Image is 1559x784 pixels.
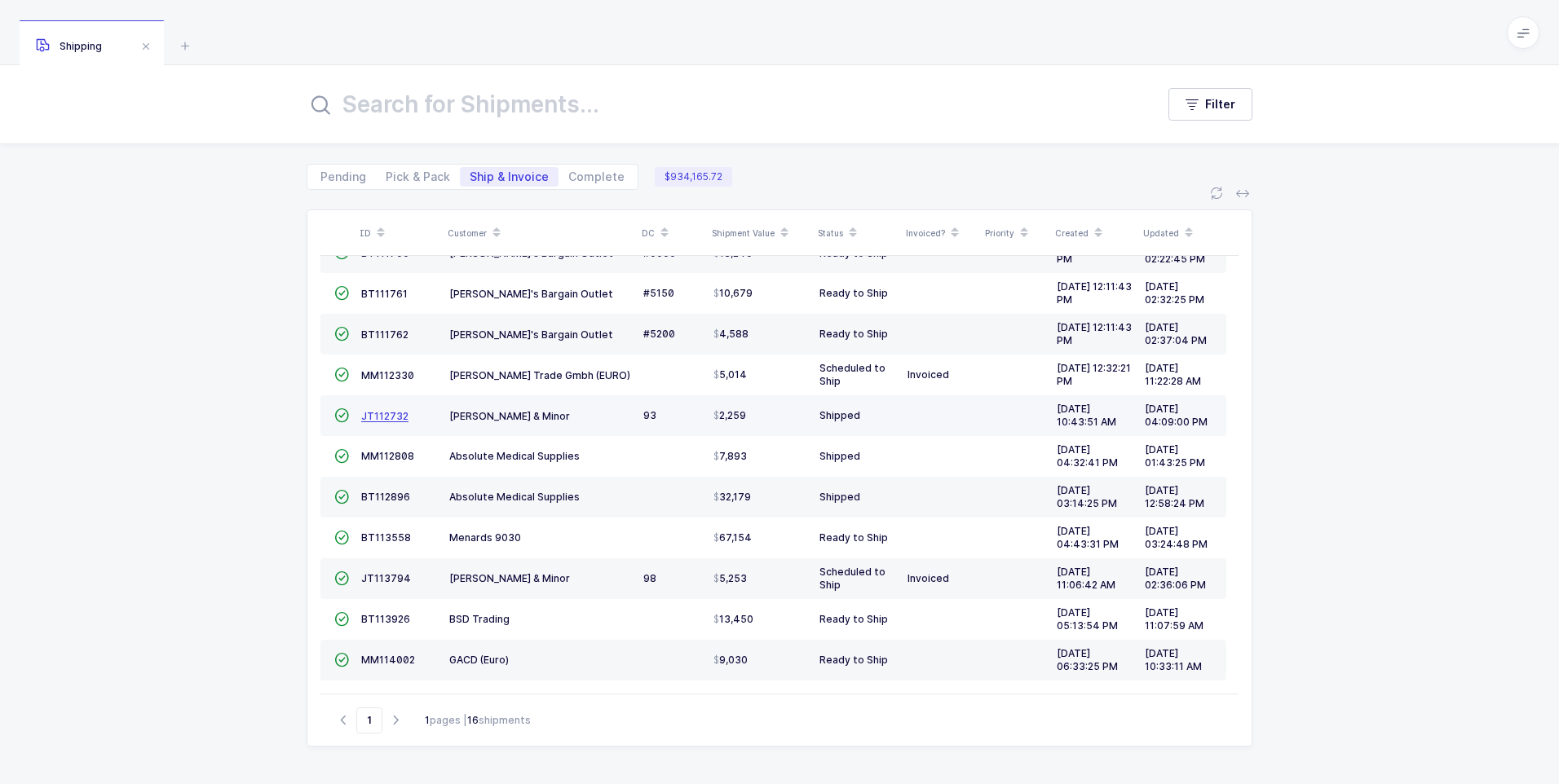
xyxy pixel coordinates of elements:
[361,531,411,544] span: BT113558
[360,219,438,247] div: ID
[713,572,747,585] span: 5,253
[643,328,675,340] span: #5200
[361,288,408,300] span: BT111761
[334,287,349,299] span: 
[713,531,752,544] span: 67,154
[713,287,753,300] span: 10,679
[1055,219,1133,247] div: Created
[449,572,570,584] span: [PERSON_NAME] & Minor
[819,247,888,259] span: Ready to Ship
[449,613,510,625] span: BSD Trading
[1057,443,1118,469] span: [DATE] 04:32:41 PM
[334,654,349,666] span: 
[449,247,613,259] span: [PERSON_NAME]'s Bargain Outlet
[643,247,676,259] span: #5050
[713,368,747,381] span: 5,014
[1057,606,1118,632] span: [DATE] 05:13:54 PM
[334,491,349,503] span: 
[36,40,102,52] span: Shipping
[361,654,415,666] span: MM114002
[1145,403,1208,428] span: [DATE] 04:09:00 PM
[906,219,975,247] div: Invoiced?
[361,450,414,462] span: MM112808
[1145,525,1208,550] span: [DATE] 03:24:48 PM
[818,219,896,247] div: Status
[425,713,531,728] div: pages | shipments
[334,450,349,462] span: 
[1145,566,1206,591] span: [DATE] 02:36:06 PM
[361,369,414,381] span: MM112330
[361,613,410,625] span: BT113926
[1057,280,1132,306] span: [DATE] 12:11:43 PM
[1145,321,1207,346] span: [DATE] 02:37:04 PM
[361,247,409,259] span: BT111760
[334,368,349,381] span: 
[386,171,450,183] span: Pick & Pack
[449,654,509,666] span: GACD (Euro)
[819,362,885,387] span: Scheduled to Ship
[470,171,549,183] span: Ship & Invoice
[819,531,888,544] span: Ready to Ship
[819,566,885,591] span: Scheduled to Ship
[1057,566,1115,591] span: [DATE] 11:06:42 AM
[713,654,748,667] span: 9,030
[1057,362,1131,387] span: [DATE] 12:32:21 PM
[643,409,656,421] span: 93
[819,409,860,421] span: Shipped
[425,714,430,726] b: 1
[467,714,479,726] b: 16
[1145,606,1203,632] span: [DATE] 11:07:59 AM
[1145,647,1202,672] span: [DATE] 10:33:11 AM
[713,328,749,341] span: 4,588
[819,613,888,625] span: Ready to Ship
[1168,88,1252,121] button: Filter
[361,491,410,503] span: BT112896
[449,369,630,381] span: [PERSON_NAME] Trade Gmbh (EURO)
[568,171,625,183] span: Complete
[334,409,349,421] span: 
[361,572,411,584] span: JT113794
[448,219,632,247] div: Customer
[985,219,1045,247] div: Priority
[908,368,974,381] div: Invoiced
[1057,484,1117,509] span: [DATE] 03:14:25 PM
[819,450,860,462] span: Shipped
[1057,403,1116,428] span: [DATE] 10:43:51 AM
[449,410,570,422] span: [PERSON_NAME] & Minor
[819,287,888,299] span: Ready to Ship
[334,613,349,625] span: 
[334,572,349,584] span: 
[1145,280,1204,306] span: [DATE] 02:32:25 PM
[449,491,580,503] span: Absolute Medical Supplies
[643,287,674,299] span: #5150
[361,328,409,341] span: BT111762
[320,171,366,183] span: Pending
[712,219,808,247] div: Shipment Value
[356,707,382,733] span: Go to
[1205,96,1235,112] span: Filter
[334,531,349,544] span: 
[1145,484,1204,509] span: [DATE] 12:58:24 PM
[1057,525,1119,550] span: [DATE] 04:43:31 PM
[449,288,613,300] span: [PERSON_NAME]'s Bargain Outlet
[908,572,974,585] div: Invoiced
[643,572,656,584] span: 98
[449,450,580,462] span: Absolute Medical Supplies
[1057,647,1118,672] span: [DATE] 06:33:25 PM
[1057,321,1132,346] span: [DATE] 12:11:43 PM
[1143,219,1221,247] div: Updated
[819,328,888,340] span: Ready to Ship
[713,409,746,422] span: 2,259
[819,491,860,503] span: Shipped
[713,613,753,626] span: 13,450
[819,654,888,666] span: Ready to Ship
[307,85,1136,124] input: Search for Shipments...
[449,531,521,544] span: Menards 9030
[334,328,349,340] span: 
[1145,443,1205,469] span: [DATE] 01:43:25 PM
[361,410,409,422] span: JT112732
[642,219,702,247] div: DC
[713,450,747,463] span: 7,893
[655,167,732,187] span: $934,165.72
[449,328,613,341] span: [PERSON_NAME]'s Bargain Outlet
